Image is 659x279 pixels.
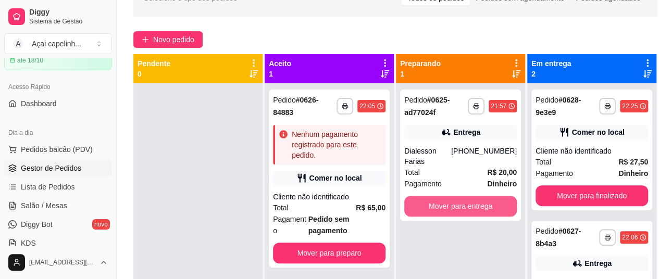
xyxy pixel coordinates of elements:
[21,182,75,192] span: Lista de Pedidos
[273,96,318,117] strong: # 0626-84883
[536,96,558,104] span: Pedido
[404,96,427,104] span: Pedido
[21,98,57,109] span: Dashboard
[4,216,112,233] a: Diggy Botnovo
[273,202,289,213] span: Total
[269,69,291,79] p: 1
[451,146,517,167] div: [PHONE_NUMBER]
[273,213,308,236] span: Pagamento
[4,179,112,195] a: Lista de Pedidos
[4,235,112,251] a: KDS
[622,102,638,110] div: 22:25
[404,96,450,117] strong: # 0625-ad77024f
[585,258,612,269] div: Entrega
[536,156,551,168] span: Total
[618,158,648,166] strong: R$ 27,50
[21,163,81,173] span: Gestor de Pedidos
[29,17,108,26] span: Sistema de Gestão
[309,173,362,183] div: Comer no local
[536,185,648,206] button: Mover para finalizado
[17,56,43,65] article: até 18/10
[21,238,36,248] span: KDS
[4,33,112,54] button: Select a team
[404,146,451,167] div: Dialesson Farias
[4,124,112,141] div: Dia a dia
[618,169,648,177] strong: Dinheiro
[273,243,386,263] button: Mover para preparo
[4,141,112,158] button: Pedidos balcão (PDV)
[21,200,67,211] span: Salão / Mesas
[404,178,442,189] span: Pagamento
[308,215,350,235] strong: Pedido sem pagamento
[4,160,112,176] a: Gestor de Pedidos
[487,180,517,188] strong: Dinheiro
[153,34,194,45] span: Novo pedido
[21,144,93,155] span: Pedidos balcão (PDV)
[4,250,112,275] button: [EMAIL_ADDRESS][DOMAIN_NAME]
[29,8,108,17] span: Diggy
[21,219,53,230] span: Diggy Bot
[536,227,558,235] span: Pedido
[404,167,420,178] span: Total
[133,31,203,48] button: Novo pedido
[531,58,571,69] p: Em entrega
[4,197,112,214] a: Salão / Mesas
[536,96,581,117] strong: # 0628-9e3e9
[531,69,571,79] p: 2
[571,127,624,137] div: Comer no local
[400,69,441,79] p: 1
[13,39,23,49] span: A
[356,204,386,212] strong: R$ 65,00
[536,146,648,156] div: Cliente não identificado
[487,168,517,176] strong: R$ 20,00
[404,196,517,217] button: Mover para entrega
[536,168,573,179] span: Pagamento
[4,95,112,112] a: Dashboard
[273,192,386,202] div: Cliente não identificado
[4,4,112,29] a: DiggySistema de Gestão
[400,58,441,69] p: Preparando
[269,58,291,69] p: Aceito
[359,102,375,110] div: 22:05
[273,96,296,104] span: Pedido
[292,129,381,160] div: Nenhum pagamento registrado para este pedido.
[138,69,170,79] p: 0
[29,258,95,267] span: [EMAIL_ADDRESS][DOMAIN_NAME]
[142,36,149,43] span: plus
[138,58,170,69] p: Pendente
[491,102,506,110] div: 21:57
[32,39,81,49] div: Açai capelinh ...
[453,127,480,137] div: Entrega
[4,79,112,95] div: Acesso Rápido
